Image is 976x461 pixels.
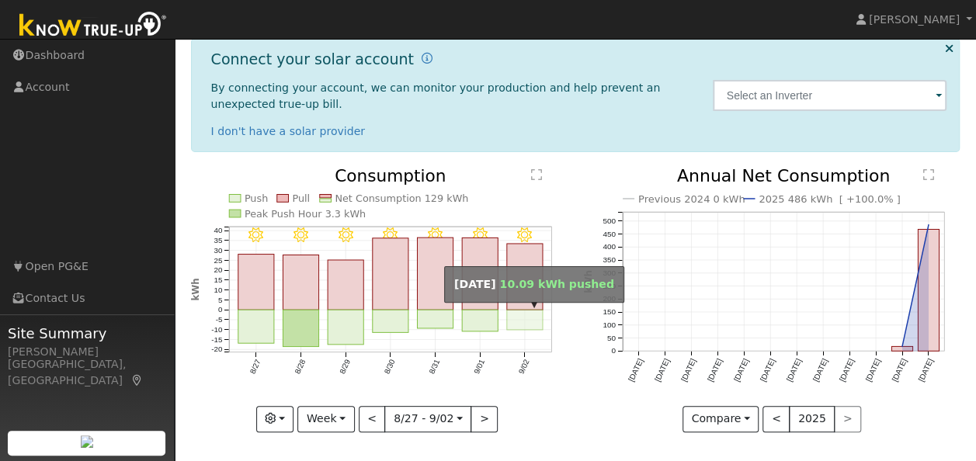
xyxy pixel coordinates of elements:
text: [DATE] [759,358,776,383]
rect: onclick="" [462,310,498,332]
span: 10.09 kWh pushed [499,278,613,290]
text: 0 [611,347,616,355]
rect: onclick="" [507,244,543,310]
text: [DATE] [627,358,644,383]
text: 8/27 [248,359,262,376]
rect: onclick="" [238,255,273,310]
i: 9/01 - Clear [473,228,488,243]
button: < [359,406,386,432]
button: Compare [683,406,759,432]
text: 5 [217,296,222,304]
text: Net Consumption 129 kWh [335,193,468,205]
rect: onclick="" [373,310,408,333]
text: 50 [606,334,616,342]
text: [DATE] [706,358,724,383]
rect: onclick="" [417,310,453,329]
text: [DATE] [917,358,935,383]
text: Previous 2024 0 kWh [638,193,745,205]
text: 20 [214,266,222,275]
i: 8/28 - Clear [293,228,308,243]
text: [DATE] [864,358,882,383]
rect: onclick="" [283,255,318,310]
rect: onclick="" [238,310,273,344]
text: Push [244,193,267,205]
text: 15 [214,276,222,285]
strong: [DATE] [454,278,496,290]
div: [PERSON_NAME] [8,344,166,360]
rect: onclick="" [417,238,453,310]
text: [DATE] [679,358,697,383]
img: retrieve [81,435,93,448]
text: 8/29 [338,359,352,376]
circle: onclick="" [901,345,904,348]
text: 35 [214,236,222,244]
rect: onclick="" [328,310,363,345]
text: Peak Push Hour 3.3 kWh [244,208,366,220]
text: kWh [189,279,200,301]
a: Map [130,374,144,386]
text: 30 [214,246,222,255]
rect: onclick="" [891,347,912,352]
text: 10 [214,286,222,294]
span: By connecting your account, we can monitor your production and help prevent an unexpected true-up... [211,81,661,110]
text: 2025 486 kWh [ +100.0% ] [759,193,901,205]
text: 8/31 [427,359,441,376]
rect: onclick="" [373,238,408,310]
text: 150 [603,308,616,317]
text: [DATE] [811,358,829,383]
text: 100 [603,321,616,330]
text: 0 [217,306,222,314]
div: [GEOGRAPHIC_DATA], [GEOGRAPHIC_DATA] [8,356,166,389]
i: 8/31 - Clear [428,228,443,243]
button: 8/27 - 9/02 [384,406,471,432]
rect: onclick="" [462,238,498,310]
text: Pull [292,193,310,205]
span: Site Summary [8,323,166,344]
rect: onclick="" [328,260,363,310]
text: 8/28 [293,359,307,376]
text:  [531,168,542,181]
i: 9/02 - Clear [517,228,532,243]
img: Know True-Up [12,9,175,43]
span: [PERSON_NAME] [869,13,960,26]
i: 8/27 - Clear [248,228,263,243]
i: 8/29 - Clear [338,228,353,243]
text: 40 [214,227,222,235]
text: 400 [603,243,616,251]
text: 25 [214,256,222,265]
text: Annual Net Consumption [677,166,891,185]
button: > [471,406,498,432]
text: -15 [211,335,223,344]
text: [DATE] [891,358,908,383]
h1: Connect your solar account [211,50,414,68]
text: [DATE] [653,358,671,383]
text: [DATE] [785,358,803,383]
a: I don't have a solar provider [211,125,366,137]
button: < [762,406,790,432]
text: [DATE] [838,358,856,383]
text: Consumption [335,166,446,185]
text:  [923,168,934,181]
text: 350 [603,256,616,265]
text: 450 [603,230,616,238]
input: Select an Inverter [713,80,947,111]
button: 2025 [789,406,835,432]
text: [DATE] [732,358,750,383]
text: -20 [211,345,223,354]
rect: onclick="" [507,310,543,331]
text: 500 [603,217,616,225]
rect: onclick="" [918,230,939,352]
text: 9/02 [517,359,531,376]
text: 9/01 [472,359,486,376]
text: -5 [215,316,222,324]
text: 8/30 [383,359,397,376]
rect: onclick="" [283,310,318,347]
i: 8/30 - Clear [383,228,398,243]
text: -10 [211,325,223,334]
button: Week [297,406,354,432]
circle: onclick="" [927,224,930,227]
